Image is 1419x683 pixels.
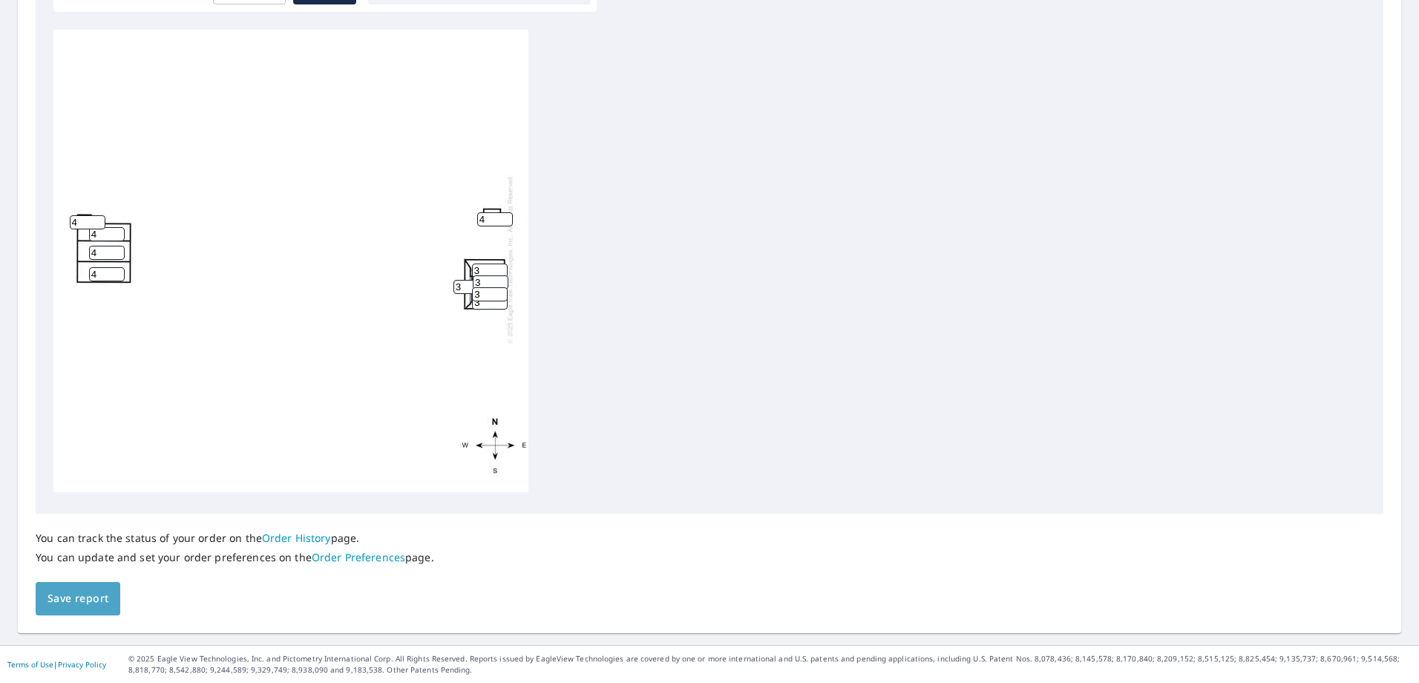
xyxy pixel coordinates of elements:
[7,659,53,670] a: Terms of Use
[36,551,434,564] p: You can update and set your order preferences on the page.
[312,550,405,564] a: Order Preferences
[7,660,106,669] p: |
[58,659,106,670] a: Privacy Policy
[262,531,331,545] a: Order History
[128,653,1412,676] p: © 2025 Eagle View Technologies, Inc. and Pictometry International Corp. All Rights Reserved. Repo...
[36,582,120,615] button: Save report
[47,589,108,608] span: Save report
[36,532,434,545] p: You can track the status of your order on the page.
